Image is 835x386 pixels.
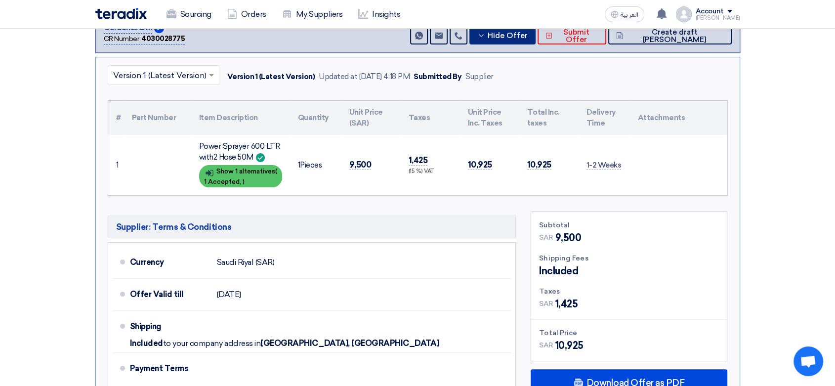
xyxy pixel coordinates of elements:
div: Taxes [539,286,719,297]
a: My Suppliers [274,3,350,25]
div: Subtotal [539,220,719,230]
span: 1-2 Weeks [586,161,622,170]
a: Insights [350,3,408,25]
div: Saudi Riyal (SAR) [217,253,275,272]
span: Hide Offer [488,32,528,40]
span: Included [130,339,163,348]
a: Orders [219,3,274,25]
span: 10,925 [527,160,551,170]
span: SAR [539,299,553,309]
span: Create draft [PERSON_NAME] [626,29,724,43]
button: العربية [605,6,644,22]
span: 9,500 [555,230,582,245]
img: Teradix logo [95,8,147,19]
span: SAR [539,232,553,243]
span: [DATE] [217,290,241,300]
div: (15 %) VAT [409,168,452,176]
a: Sourcing [159,3,219,25]
th: Item Description [191,101,290,135]
h5: Supplier: Terms & Conditions [108,215,516,238]
button: Submit Offer [538,27,606,44]
th: Total Inc. taxes [519,101,579,135]
span: 1,425 [555,297,578,311]
div: Submitted By [414,71,461,83]
button: Hide Offer [469,27,536,44]
th: Taxes [401,101,460,135]
span: 1 [298,161,300,170]
td: 1 [108,135,124,195]
span: Included [539,263,578,278]
span: 10,925 [468,160,492,170]
div: Payment Terms [130,357,500,381]
div: Supplier [465,71,493,83]
span: Submit Offer [555,29,598,43]
div: Total Price [539,328,719,338]
th: Unit Price Inc. Taxes [460,101,519,135]
div: Open chat [793,346,823,376]
span: SAR [539,340,553,350]
div: Account [696,7,724,16]
span: العربية [621,11,638,18]
span: 9,500 [349,160,372,170]
div: Version 1 (Latest Version) [227,71,315,83]
th: # [108,101,124,135]
span: ( [275,168,277,175]
div: Power Sprayer 600 LTR with2 Hose 50M [199,141,282,163]
div: Shipping [130,315,209,339]
b: 4030028775 [141,35,185,43]
th: Quantity [290,101,341,135]
span: 1,425 [409,155,428,166]
td: Pieces [290,135,341,195]
span: 1 Accepted, [204,178,241,185]
div: [PERSON_NAME] [696,15,740,21]
div: Offer Valid till [130,283,209,306]
div: Updated at [DATE] 4:18 PM [319,71,410,83]
th: Delivery Time [579,101,630,135]
div: Shipping Fees [539,253,719,263]
div: Currency [130,251,209,274]
th: Attachments [630,101,727,135]
button: Create draft [PERSON_NAME] [608,27,732,44]
th: Unit Price (SAR) [341,101,401,135]
div: Show 1 alternatives [199,165,282,187]
span: 10,925 [555,338,584,353]
span: [GEOGRAPHIC_DATA], [GEOGRAPHIC_DATA] [260,339,439,348]
span: ) [243,178,245,185]
img: profile_test.png [676,6,692,22]
span: to your company address in [163,339,261,348]
div: CR Number : [104,34,185,44]
th: Part Number [124,101,191,135]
